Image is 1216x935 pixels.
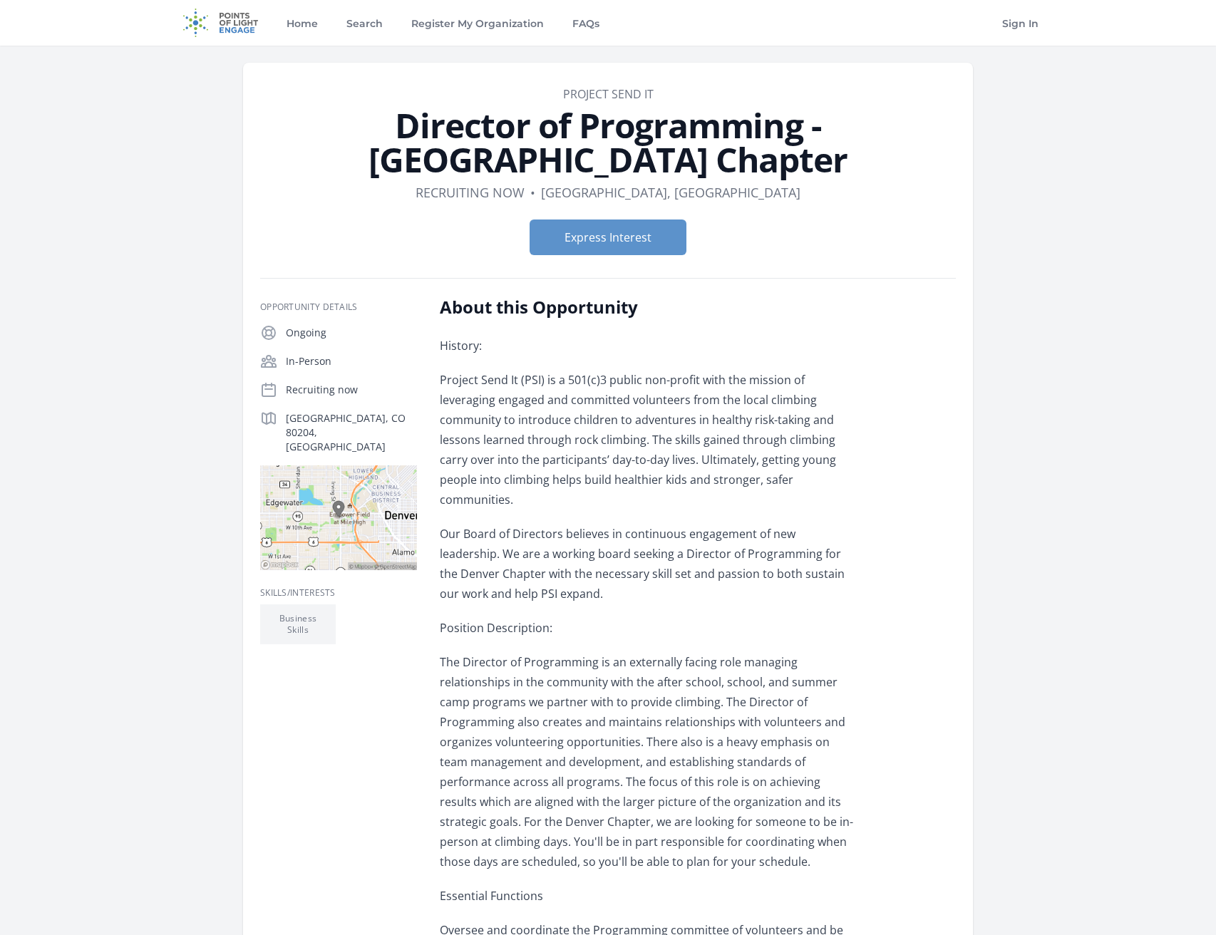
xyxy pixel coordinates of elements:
button: Express Interest [530,219,686,255]
p: History: [440,336,857,356]
div: • [530,182,535,202]
p: Ongoing [286,326,417,340]
p: Position Description: [440,618,857,638]
p: Project Send It (PSI) is a 501(c)3 public non-profit with the mission of leveraging engaged and c... [440,370,857,510]
h1: Director of Programming - [GEOGRAPHIC_DATA] Chapter [260,108,956,177]
h3: Opportunity Details [260,301,417,313]
p: In-Person [286,354,417,368]
p: The Director of Programming is an externally facing role managing relationships in the community ... [440,652,857,872]
p: Recruiting now [286,383,417,397]
dd: [GEOGRAPHIC_DATA], [GEOGRAPHIC_DATA] [541,182,800,202]
h2: About this Opportunity [440,296,857,319]
dd: Recruiting now [416,182,525,202]
a: PROJECT SEND IT [563,86,654,102]
li: Business Skills [260,604,336,644]
p: [GEOGRAPHIC_DATA], CO 80204, [GEOGRAPHIC_DATA] [286,411,417,454]
p: Our Board of Directors believes in continuous engagement of new leadership. We are a working boar... [440,524,857,604]
h3: Skills/Interests [260,587,417,599]
p: Essential Functions [440,886,857,906]
img: Map [260,465,417,570]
